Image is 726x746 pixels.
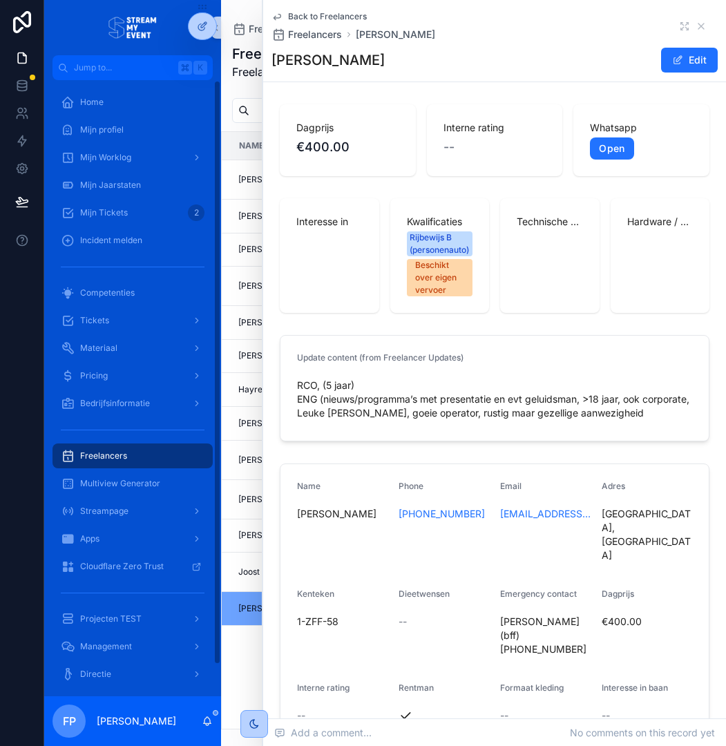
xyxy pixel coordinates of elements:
[274,726,372,740] span: Add a comment...
[238,211,305,222] span: [PERSON_NAME]
[238,566,317,577] a: Joost Lely
[297,615,388,629] span: 1-ZFF-58
[238,494,305,505] span: [PERSON_NAME]
[399,615,407,629] span: --
[602,481,625,491] span: Adres
[500,682,564,693] span: Formaat kleding
[602,709,610,723] span: --
[238,455,305,466] span: [PERSON_NAME]
[188,204,204,221] div: 2
[80,370,108,381] span: Pricing
[297,589,334,599] span: Kenteken
[52,117,213,142] a: Mijn profiel
[238,603,317,614] a: [PERSON_NAME]
[238,317,305,328] span: [PERSON_NAME]
[80,669,111,680] span: Directie
[500,507,591,521] a: [EMAIL_ADDRESS][DOMAIN_NAME]
[238,174,317,185] a: [PERSON_NAME]
[602,507,692,562] span: [GEOGRAPHIC_DATA], [GEOGRAPHIC_DATA]
[52,280,213,305] a: Competenties
[238,350,305,361] span: [PERSON_NAME]
[297,709,305,723] span: --
[52,200,213,225] a: Mijn Tickets2
[52,554,213,579] a: Cloudflare Zero Trust
[296,215,363,229] span: Interesse in
[80,561,164,572] span: Cloudflare Zero Trust
[238,350,317,361] a: [PERSON_NAME]
[238,280,317,291] a: [PERSON_NAME]
[232,44,513,64] h1: Freelancers
[80,235,142,246] span: Incident melden
[80,478,160,489] span: Multiview Generator
[52,55,213,80] button: Jump to...K
[238,530,305,541] span: [PERSON_NAME]
[80,180,141,191] span: Mijn Jaarstaten
[399,507,485,521] a: [PHONE_NUMBER]
[590,137,633,160] a: Open
[500,709,508,723] span: --
[356,28,435,41] a: [PERSON_NAME]
[238,418,317,429] a: [PERSON_NAME]
[238,603,305,614] span: [PERSON_NAME]
[517,215,583,229] span: Technische skills
[238,418,305,429] span: [PERSON_NAME]
[108,17,157,39] img: App logo
[500,481,522,491] span: Email
[63,713,76,729] span: FP
[80,613,142,624] span: Projecten TEST
[80,97,104,108] span: Home
[399,682,434,693] span: Rentman
[296,137,399,157] span: €400.00
[297,507,388,521] span: [PERSON_NAME]
[80,315,109,326] span: Tickets
[52,471,213,496] a: Multiview Generator
[80,450,127,461] span: Freelancers
[238,494,317,505] a: [PERSON_NAME]
[399,589,450,599] span: Dieetwensen
[407,215,473,229] span: Kwalificaties
[249,22,303,36] span: Freelancers
[52,606,213,631] a: Projecten TEST
[297,379,692,420] span: RCO, (5 jaar) ENG (nieuws/programma’s met presentatie en evt geluidsman, >18 jaar, ook corporate,...
[602,589,634,599] span: Dagprijs
[500,615,591,656] span: [PERSON_NAME] (bff) [PHONE_NUMBER]
[238,566,278,577] span: Joost Lely
[297,481,321,491] span: Name
[80,343,117,354] span: Materiaal
[232,64,513,80] p: Freelancer registratieformulier:
[52,363,213,388] a: Pricing
[52,173,213,198] a: Mijn Jaarstaten
[238,384,317,395] a: Hayrettin Orgu
[288,28,342,41] span: Freelancers
[80,207,128,218] span: Mijn Tickets
[195,62,206,73] span: K
[232,22,303,36] a: Freelancers
[399,481,423,491] span: Phone
[52,391,213,416] a: Bedrijfsinformatie
[74,62,173,73] span: Jump to...
[443,121,546,135] span: Interne rating
[52,336,213,361] a: Materiaal
[570,726,715,740] span: No comments on this record yet
[238,280,305,291] span: [PERSON_NAME]
[238,317,317,328] a: [PERSON_NAME]
[238,455,317,466] a: [PERSON_NAME]
[52,145,213,170] a: Mijn Worklog
[52,308,213,333] a: Tickets
[500,589,577,599] span: Emergency contact
[590,121,693,135] span: Whatsapp
[52,526,213,551] a: Apps
[602,682,668,693] span: Interesse in baan
[80,533,99,544] span: Apps
[271,28,342,41] a: Freelancers
[238,530,317,541] a: [PERSON_NAME]
[297,352,464,363] span: Update content (from Freelancer Updates)
[80,506,128,517] span: Streampage
[52,499,213,524] a: Streampage
[602,615,692,629] span: €400.00
[296,121,399,135] span: Dagprijs
[52,443,213,468] a: Freelancers
[97,714,176,728] p: [PERSON_NAME]
[80,124,124,135] span: Mijn profiel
